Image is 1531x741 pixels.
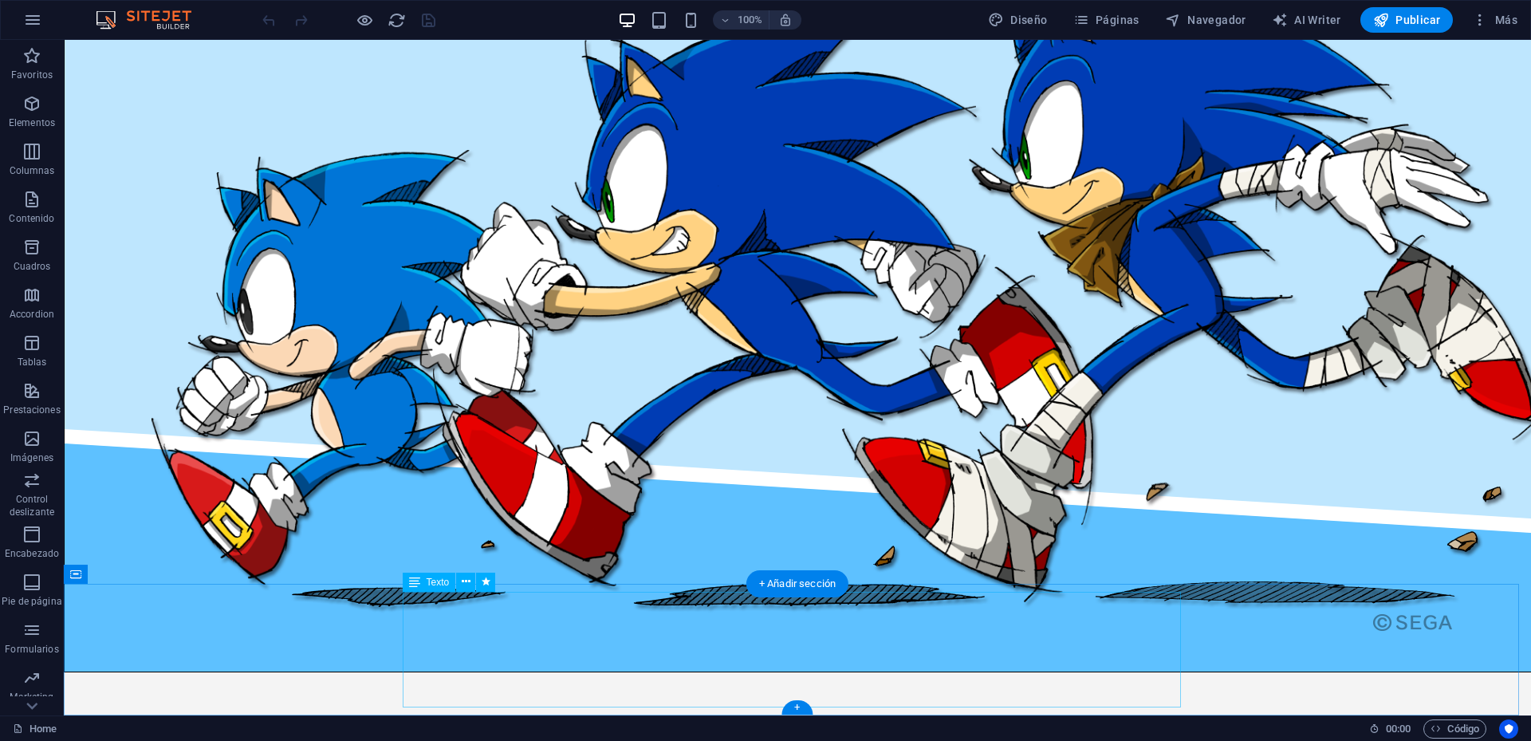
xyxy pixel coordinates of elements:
[1159,7,1253,33] button: Navegador
[1373,12,1441,28] span: Publicar
[387,10,406,30] button: reload
[988,12,1048,28] span: Diseño
[1423,719,1486,739] button: Código
[388,11,406,30] i: Volver a cargar página
[9,212,54,225] p: Contenido
[1369,719,1411,739] h6: Tiempo de la sesión
[5,547,59,560] p: Encabezado
[746,570,848,597] div: + Añadir sección
[1265,7,1348,33] button: AI Writer
[781,700,813,715] div: +
[10,451,53,464] p: Imágenes
[1386,719,1411,739] span: 00 00
[5,643,58,656] p: Formularios
[713,10,769,30] button: 100%
[1397,723,1399,735] span: :
[982,7,1054,33] div: Diseño (Ctrl+Alt+Y)
[9,116,55,129] p: Elementos
[10,164,55,177] p: Columnas
[1360,7,1454,33] button: Publicar
[13,719,57,739] a: Haz clic para cancelar la selección y doble clic para abrir páginas
[1272,12,1341,28] span: AI Writer
[1067,7,1146,33] button: Páginas
[737,10,762,30] h6: 100%
[10,308,54,321] p: Accordion
[355,10,374,30] button: Haz clic para salir del modo de previsualización y seguir editando
[10,691,53,704] p: Marketing
[18,356,47,369] p: Tablas
[427,577,450,587] span: Texto
[778,13,793,27] i: Al redimensionar, ajustar el nivel de zoom automáticamente para ajustarse al dispositivo elegido.
[1073,12,1139,28] span: Páginas
[982,7,1054,33] button: Diseño
[11,69,53,81] p: Favoritos
[3,404,60,416] p: Prestaciones
[1499,719,1518,739] button: Usercentrics
[1472,12,1517,28] span: Más
[92,10,211,30] img: Editor Logo
[14,260,51,273] p: Cuadros
[1431,719,1479,739] span: Código
[1165,12,1246,28] span: Navegador
[1466,7,1524,33] button: Más
[2,595,61,608] p: Pie de página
